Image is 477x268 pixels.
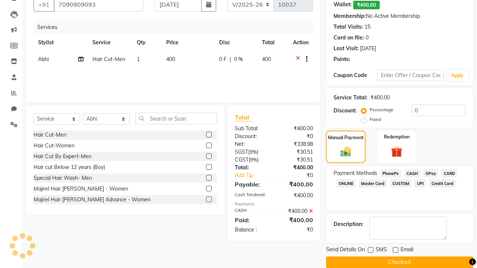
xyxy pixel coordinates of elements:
[34,163,105,171] div: Hair cut Below 12 years (Boy)
[274,207,319,215] div: ₹400.00
[328,134,364,141] label: Manual Payment
[370,94,390,102] div: ₹400.00
[274,226,319,234] div: ₹0
[388,145,406,159] img: _gift.svg
[326,256,473,268] button: Checkout
[135,113,217,124] input: Search or Scan
[229,133,274,140] div: Discount:
[334,12,466,20] div: No Active Membership
[229,148,274,156] div: ( )
[235,114,252,121] span: Total
[274,140,319,148] div: ₹338.98
[229,172,281,179] a: Add Tip
[34,185,128,193] div: Majirel Hair [PERSON_NAME] - Women
[288,34,313,51] th: Action
[234,55,243,63] span: 0 %
[334,23,363,31] div: Total Visits:
[229,192,274,200] div: Cash Tendered:
[370,106,394,113] label: Percentage
[274,192,319,200] div: ₹400.00
[34,20,319,34] div: Services
[137,56,140,63] span: 1
[34,174,92,182] div: Special Hair Wash- Men
[215,34,258,51] th: Disc
[447,70,468,81] button: Apply
[250,149,257,155] span: 9%
[334,107,357,115] div: Discount:
[274,216,319,224] div: ₹400.00
[334,169,377,177] span: Payment Methods
[353,1,380,9] span: ₹400.00
[166,56,175,63] span: 400
[274,148,319,156] div: ₹30.51
[384,134,410,140] label: Redemption
[334,34,364,42] div: Card on file:
[360,45,376,52] div: [DATE]
[229,164,274,172] div: Total:
[229,180,274,189] div: Payable:
[34,196,151,204] div: Majirel Hair [PERSON_NAME] Advance - Women
[229,125,274,133] div: Sub Total:
[334,45,358,52] div: Last Visit:
[162,34,215,51] th: Price
[229,226,274,234] div: Balance :
[235,156,249,163] span: CGST
[376,246,387,255] span: SMS
[34,131,66,139] div: Hair Cut-Men
[258,34,288,51] th: Total
[429,179,456,188] span: Credit Card
[334,220,363,228] div: Description:
[378,70,444,81] input: Enter Offer / Coupon Code
[229,140,274,148] div: Net:
[250,157,257,163] span: 9%
[229,156,274,164] div: ( )
[337,179,356,188] span: ONLINE
[274,156,319,164] div: ₹30.51
[334,1,352,9] div: Wallet:
[34,153,91,160] div: Hair Cut By Expert-Men
[38,56,49,63] span: Abhi
[235,149,248,155] span: SGST
[235,201,313,207] div: Payments
[404,169,420,178] span: CASH
[414,179,426,188] span: UPI
[92,56,125,63] span: Hair Cut-Men
[262,56,271,63] span: 400
[390,179,412,188] span: CUSTOM
[281,172,319,179] div: ₹0
[380,169,401,178] span: PhonePe
[132,34,162,51] th: Qty
[359,179,387,188] span: Master Card
[230,55,231,63] span: |
[334,71,378,79] div: Coupon Code
[334,12,366,20] div: Membership:
[229,207,274,215] div: CASH
[274,133,319,140] div: ₹0
[337,146,355,158] img: _cash.svg
[88,34,132,51] th: Service
[274,125,319,133] div: ₹400.00
[370,116,381,123] label: Fixed
[274,164,319,172] div: ₹400.00
[334,55,350,63] div: Points:
[34,34,88,51] th: Stylist
[401,246,413,255] span: Email
[274,180,319,189] div: ₹400.00
[229,216,274,224] div: Paid:
[219,55,227,63] span: 0 F
[441,169,457,178] span: CARD
[326,246,365,255] span: Send Details On
[334,94,367,102] div: Service Total:
[423,169,439,178] span: GPay
[34,142,75,150] div: Hair Cut-Women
